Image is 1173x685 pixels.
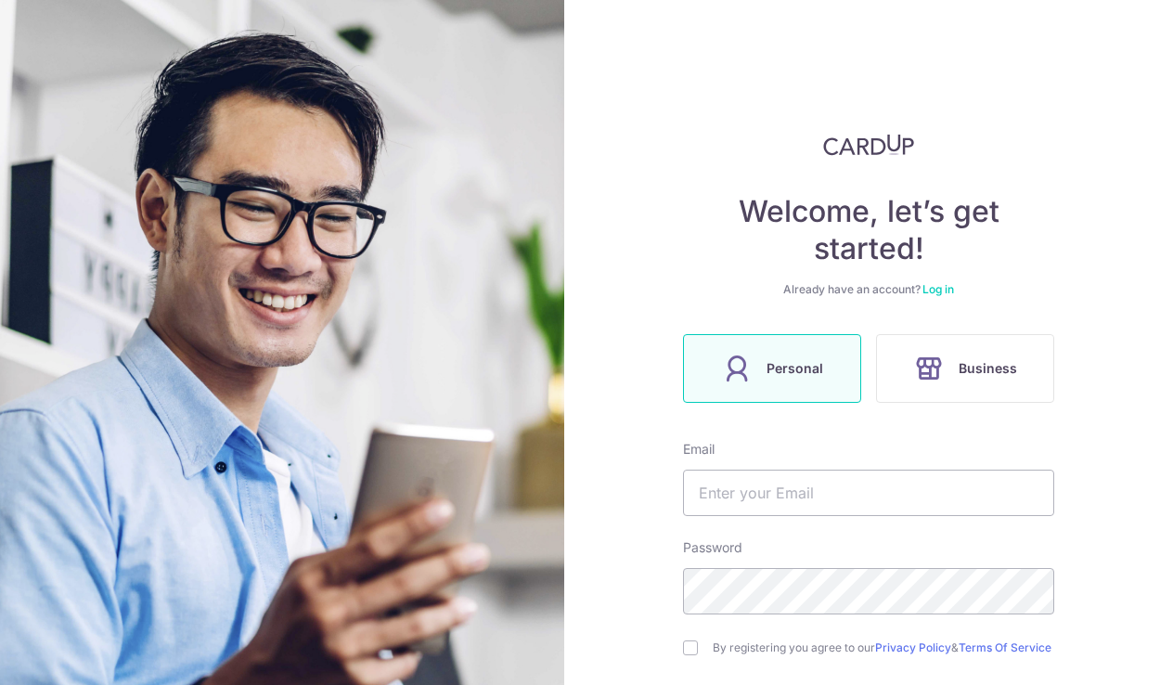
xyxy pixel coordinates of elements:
a: Business [869,334,1062,403]
a: Privacy Policy [875,640,951,654]
span: Business [959,357,1017,380]
h4: Welcome, let’s get started! [683,193,1054,267]
label: By registering you agree to our & [713,640,1054,655]
a: Log in [922,282,954,296]
div: Already have an account? [683,282,1054,297]
img: CardUp Logo [823,134,914,156]
label: Password [683,538,742,557]
a: Personal [676,334,869,403]
span: Personal [767,357,823,380]
input: Enter your Email [683,470,1054,516]
a: Terms Of Service [959,640,1051,654]
label: Email [683,440,715,459]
